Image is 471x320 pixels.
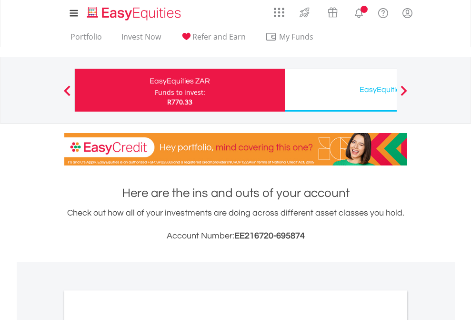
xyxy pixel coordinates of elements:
img: grid-menu-icon.svg [274,7,284,18]
h1: Here are the ins and outs of your account [64,185,407,202]
img: vouchers-v2.svg [325,5,341,20]
span: EE216720-695874 [234,231,305,240]
a: Home page [83,2,185,21]
a: Notifications [347,2,371,21]
img: EasyEquities_Logo.png [85,6,185,21]
a: FAQ's and Support [371,2,395,21]
a: My Profile [395,2,420,23]
button: Next [394,90,413,100]
div: Funds to invest: [155,88,205,97]
a: AppsGrid [268,2,291,18]
div: Check out how all of your investments are doing across different asset classes you hold. [64,206,407,243]
button: Previous [58,90,77,100]
h3: Account Number: [64,229,407,243]
span: My Funds [265,31,328,43]
img: EasyCredit Promotion Banner [64,133,407,165]
div: EasyEquities ZAR [80,74,279,88]
a: Vouchers [319,2,347,20]
img: thrive-v2.svg [297,5,312,20]
a: Refer and Earn [177,32,250,47]
span: Refer and Earn [192,31,246,42]
a: Invest Now [118,32,165,47]
a: Portfolio [67,32,106,47]
span: R770.33 [167,97,192,106]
